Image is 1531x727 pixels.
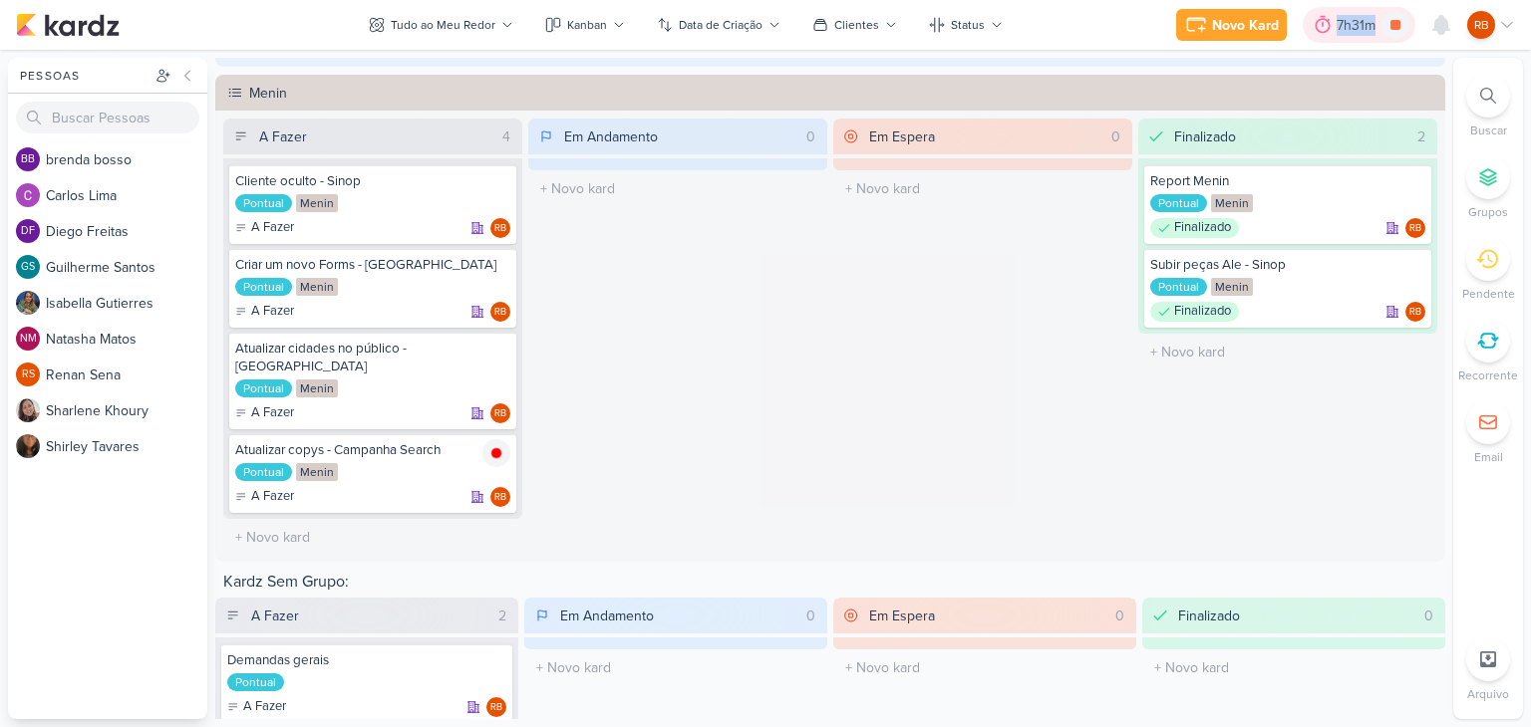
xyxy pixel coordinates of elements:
p: Pendente [1462,285,1515,303]
p: NM [20,334,37,345]
p: RS [22,369,35,380]
p: DF [21,226,35,237]
li: Ctrl + F [1453,74,1523,139]
div: Responsável: Rogerio Bispo [1405,302,1425,322]
p: RB [494,308,506,318]
img: Isabella Gutierres [16,291,40,315]
div: Responsável: Rogerio Bispo [490,302,510,322]
div: Menin [296,463,338,481]
img: kardz.app [16,13,120,37]
div: Rogerio Bispo [490,302,510,322]
div: R e n a n S e n a [46,364,207,385]
div: Responsável: Rogerio Bispo [486,697,506,717]
div: A Fazer [235,218,294,238]
div: 0 [1416,606,1441,626]
div: Responsável: Rogerio Bispo [490,403,510,423]
div: Rogerio Bispo [486,697,506,717]
div: Rogerio Bispo [490,487,510,507]
div: Finalizado [1174,126,1236,147]
p: Grupos [1468,203,1508,221]
div: Rogerio Bispo [1405,218,1425,238]
p: GS [21,262,35,273]
div: 4 [494,126,518,147]
p: Finalizado [1174,302,1231,322]
div: 0 [1103,126,1128,147]
div: 2 [1409,126,1433,147]
p: Recorrente [1458,366,1518,384]
div: Pontual [235,278,292,296]
div: Cliente oculto - Sinop [235,172,510,190]
div: A Fazer [251,606,299,626]
img: Sharlene Khoury [16,398,40,422]
div: A Fazer [235,487,294,507]
div: A Fazer [259,126,307,147]
div: Demandas gerais [227,651,506,669]
div: Menin [296,194,338,212]
div: Pontual [235,194,292,212]
p: RB [494,224,506,234]
p: A Fazer [243,697,286,717]
div: Diego Freitas [16,219,40,243]
div: Finalizado [1150,218,1239,238]
div: Rogerio Bispo [490,218,510,238]
p: Buscar [1470,121,1507,139]
input: + Novo kard [1146,653,1441,682]
div: 7h31m [1337,15,1381,36]
div: A Fazer [235,302,294,322]
p: RB [1474,16,1489,34]
div: D i e g o F r e i t a s [46,221,207,242]
div: Pontual [1150,278,1207,296]
p: RB [494,493,506,503]
div: Finalizado [1178,606,1240,626]
p: RB [494,409,506,419]
p: Arquivo [1467,685,1509,703]
div: Em Espera [869,606,935,626]
div: Atualizar cidades no público - Verona [235,340,510,375]
div: b r e n d a b o s s o [46,149,207,170]
input: + Novo kard [837,174,1128,203]
div: Em Andamento [560,606,654,626]
div: Guilherme Santos [16,255,40,279]
div: Novo Kard [1212,15,1279,36]
input: + Novo kard [837,653,1132,682]
p: A Fazer [251,302,294,322]
div: Menin [1211,278,1253,296]
p: A Fazer [251,487,294,507]
div: Menin [296,278,338,296]
div: Em Andamento [564,126,658,147]
div: brenda bosso [16,147,40,171]
p: Finalizado [1174,218,1231,238]
input: + Novo kard [528,653,823,682]
input: Buscar Pessoas [16,102,199,133]
div: C a r l o s L i m a [46,185,207,206]
div: N a t a s h a M a t o s [46,329,207,350]
div: I s a b e l l a G u t i e r r e s [46,293,207,314]
img: Carlos Lima [16,183,40,207]
button: Novo Kard [1176,9,1287,41]
div: Finalizado [1150,302,1239,322]
div: A Fazer [235,403,294,423]
p: bb [21,154,35,165]
div: Responsável: Rogerio Bispo [490,487,510,507]
div: Em Espera [869,126,935,147]
div: Natasha Matos [16,327,40,351]
div: S h a r l e n e K h o u r y [46,400,207,421]
img: tracking [482,439,510,467]
input: + Novo kard [1142,338,1433,366]
input: + Novo kard [532,174,823,203]
div: Menin [1211,194,1253,212]
input: + Novo kard [227,523,518,552]
div: Menin [296,379,338,397]
p: RB [1409,224,1421,234]
div: G u i l h e r m e S a n t o s [46,257,207,278]
p: RB [1409,308,1421,318]
p: A Fazer [251,403,294,423]
p: RB [490,703,502,713]
div: 2 [490,606,514,626]
div: Pontual [1150,194,1207,212]
div: Subir peças Ale - Sinop [1150,256,1425,274]
img: Shirley Tavares [16,434,40,458]
p: A Fazer [251,218,294,238]
div: Renan Sena [16,363,40,386]
div: Responsável: Rogerio Bispo [1405,218,1425,238]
